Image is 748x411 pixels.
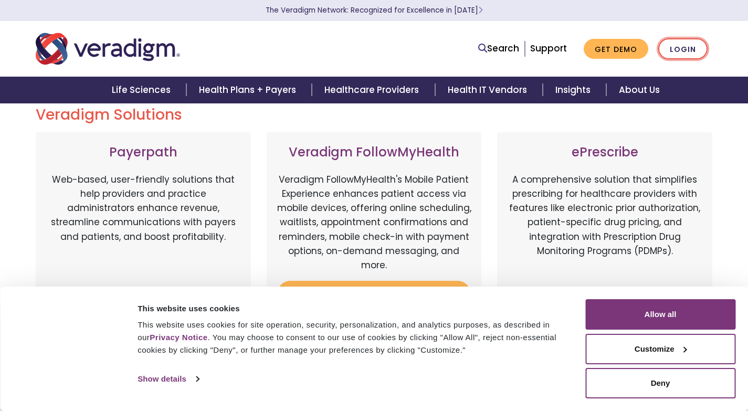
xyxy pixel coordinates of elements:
h3: Veradigm FollowMyHealth [277,145,471,160]
a: The Veradigm Network: Recognized for Excellence in [DATE]Learn More [266,5,483,15]
img: Veradigm logo [36,31,180,66]
a: Life Sciences [99,77,186,103]
p: Veradigm FollowMyHealth's Mobile Patient Experience enhances patient access via mobile devices, o... [277,173,471,272]
h3: ePrescribe [508,145,702,160]
h2: Veradigm Solutions [36,106,713,124]
a: Search [478,41,519,56]
div: This website uses cookies [138,302,573,315]
a: Show details [138,371,198,387]
a: Login [658,38,708,60]
a: Login to Veradigm FollowMyHealth [277,281,471,315]
span: Learn More [478,5,483,15]
button: Customize [585,334,735,364]
p: Web-based, user-friendly solutions that help providers and practice administrators enhance revenu... [46,173,240,283]
button: Deny [585,368,735,398]
p: A comprehensive solution that simplifies prescribing for healthcare providers with features like ... [508,173,702,283]
a: Insights [543,77,606,103]
a: About Us [606,77,672,103]
a: Health Plans + Payers [186,77,312,103]
button: Allow all [585,299,735,330]
a: Privacy Notice [150,333,207,342]
div: This website uses cookies for site operation, security, personalization, and analytics purposes, ... [138,319,573,356]
a: Support [530,42,567,55]
a: Healthcare Providers [312,77,435,103]
h3: Payerpath [46,145,240,160]
a: Health IT Vendors [435,77,543,103]
a: Get Demo [584,39,648,59]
